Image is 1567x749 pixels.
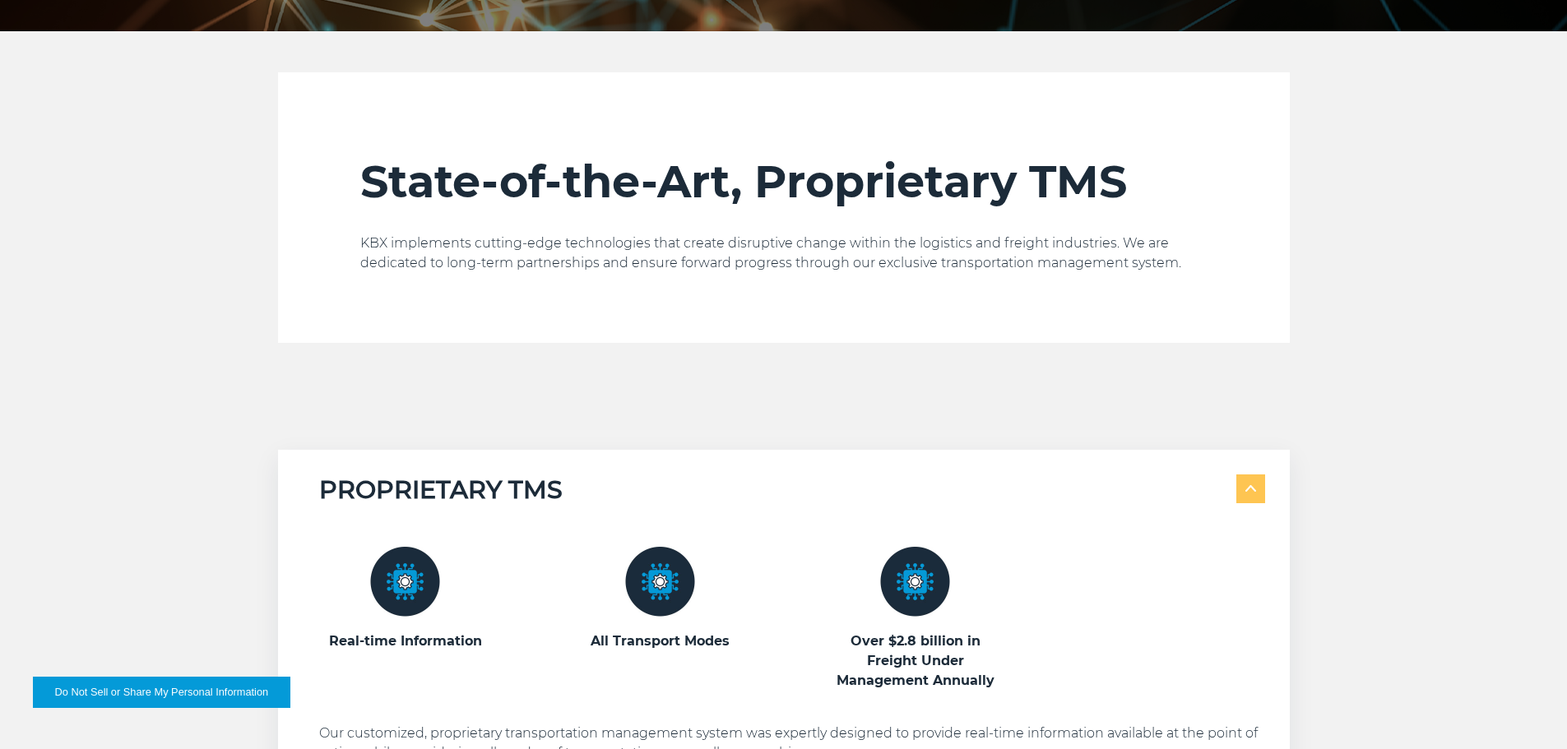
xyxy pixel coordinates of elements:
[360,233,1208,273] p: KBX implements cutting-edge technologies that create disruptive change within the logistics and f...
[574,631,747,651] h3: All Transport Modes
[33,677,290,708] button: Do Not Sell or Share My Personal Information
[1245,485,1256,492] img: arrow
[319,474,563,506] h5: PROPRIETARY TMS
[829,631,1002,691] h3: Over $2.8 billion in Freight Under Management Annually
[360,155,1208,209] h2: State-of-the-Art, Proprietary TMS
[319,631,492,651] h3: Real-time Information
